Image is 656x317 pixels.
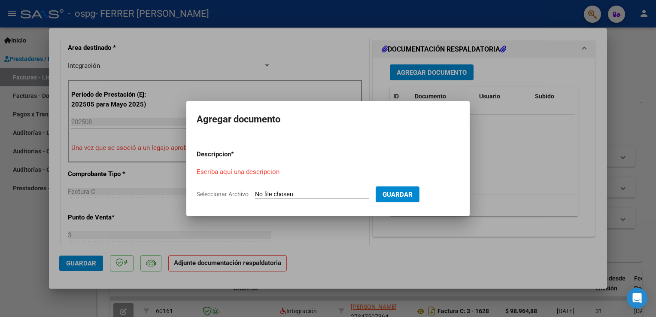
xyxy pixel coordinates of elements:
button: Guardar [376,186,419,202]
span: Guardar [383,191,413,198]
h2: Agregar documento [197,111,459,128]
p: Descripcion [197,149,276,159]
div: Open Intercom Messenger [627,288,647,308]
span: Seleccionar Archivo [197,191,249,198]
